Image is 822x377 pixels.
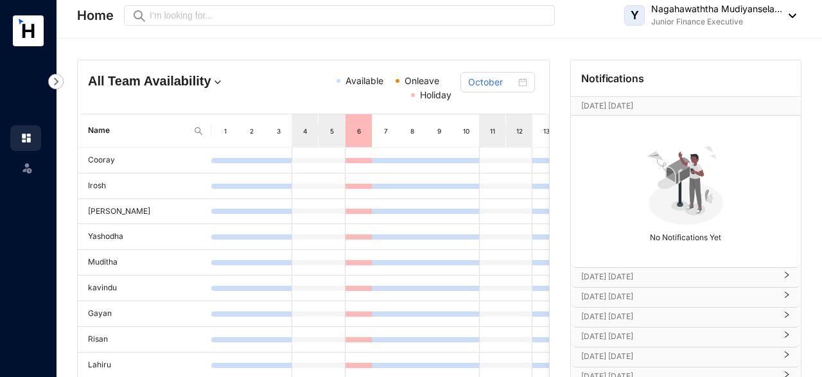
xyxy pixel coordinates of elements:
[77,6,114,24] p: Home
[631,10,639,21] span: Y
[78,224,211,250] td: Yashodha
[88,72,238,90] h4: All Team Availability
[642,139,730,227] img: no-notification-yet.99f61bb71409b19b567a5111f7a484a1.svg
[48,74,64,89] img: nav-icon-right.af6afadce00d159da59955279c43614e.svg
[487,125,498,137] div: 11
[220,125,231,137] div: 1
[581,330,775,343] p: [DATE] [DATE]
[78,327,211,353] td: Risan
[575,227,797,244] p: No Notifications Yet
[571,347,801,367] div: [DATE] [DATE]
[571,328,801,347] div: [DATE] [DATE]
[354,125,364,137] div: 6
[783,296,791,299] span: right
[78,276,211,301] td: kavindu
[571,268,801,287] div: [DATE] [DATE]
[581,310,775,323] p: [DATE] [DATE]
[10,125,41,151] li: Home
[461,125,471,137] div: 10
[581,71,644,86] p: Notifications
[327,125,337,137] div: 5
[571,308,801,327] div: [DATE] [DATE]
[300,125,310,137] div: 4
[407,125,417,137] div: 8
[581,270,775,283] p: [DATE] [DATE]
[468,75,516,89] input: Select month
[571,288,801,307] div: [DATE] [DATE]
[571,97,801,115] div: [DATE] [DATE][DATE]
[783,276,791,279] span: right
[405,75,439,86] span: Onleave
[783,336,791,338] span: right
[581,100,765,112] p: [DATE] [DATE]
[651,15,782,28] p: Junior Finance Executive
[783,356,791,358] span: right
[514,125,525,137] div: 12
[78,301,211,327] td: Gayan
[78,250,211,276] td: Muditha
[581,290,775,303] p: [DATE] [DATE]
[88,125,188,137] span: Name
[247,125,257,137] div: 2
[345,75,383,86] span: Available
[78,148,211,173] td: Cooray
[420,89,451,100] span: Holiday
[581,350,775,363] p: [DATE] [DATE]
[78,173,211,199] td: Irosh
[274,125,284,137] div: 3
[193,126,204,136] img: search.8ce656024d3affaeffe32e5b30621cb7.svg
[434,125,444,137] div: 9
[651,3,782,15] p: Nagahawaththa Mudiyansela...
[541,125,552,137] div: 13
[783,316,791,319] span: right
[78,199,211,225] td: [PERSON_NAME]
[381,125,391,137] div: 7
[21,161,33,174] img: leave-unselected.2934df6273408c3f84d9.svg
[211,76,224,89] img: dropdown.780994ddfa97fca24b89f58b1de131fa.svg
[21,132,32,144] img: home.c6720e0a13eba0172344.svg
[782,13,796,18] img: dropdown-black.8e83cc76930a90b1a4fdb6d089b7bf3a.svg
[150,8,547,22] input: I’m looking for...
